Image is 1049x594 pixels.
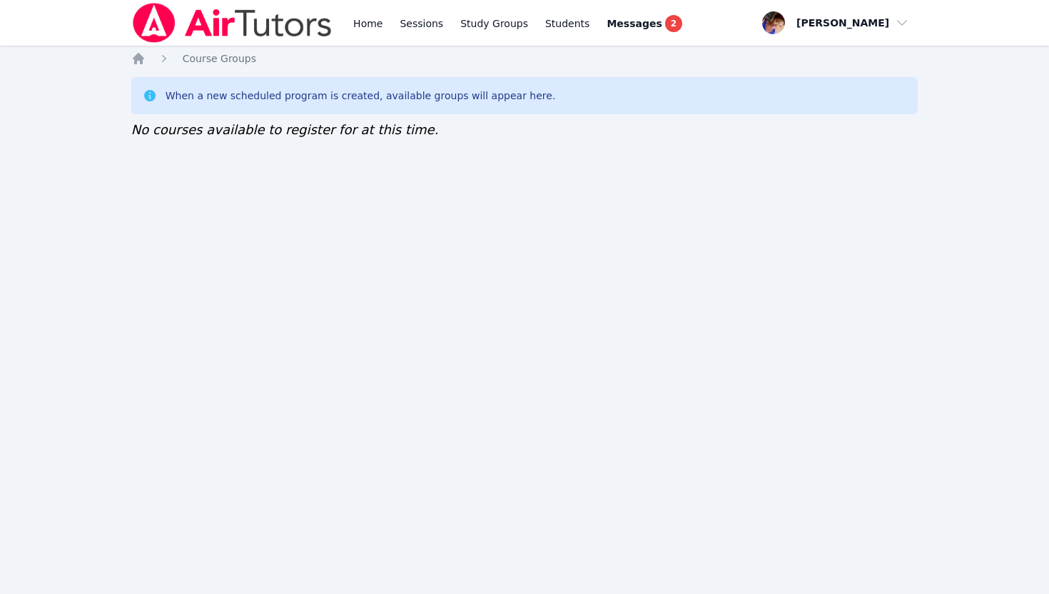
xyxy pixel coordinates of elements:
[131,3,333,43] img: Air Tutors
[166,89,556,103] div: When a new scheduled program is created, available groups will appear here.
[131,122,439,137] span: No courses available to register for at this time.
[183,53,256,64] span: Course Groups
[183,51,256,66] a: Course Groups
[131,51,918,66] nav: Breadcrumb
[665,15,682,32] span: 2
[607,16,662,31] span: Messages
